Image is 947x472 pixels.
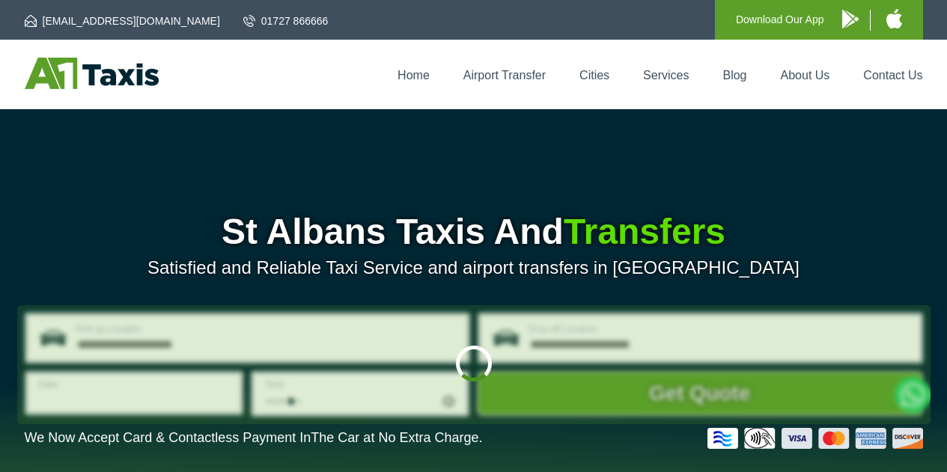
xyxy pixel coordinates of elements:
[736,10,824,29] p: Download Our App
[25,214,923,250] h1: St Albans Taxis And
[463,69,546,82] a: Airport Transfer
[781,69,830,82] a: About Us
[25,430,483,446] p: We Now Accept Card & Contactless Payment In
[842,10,859,28] img: A1 Taxis Android App
[579,69,609,82] a: Cities
[564,212,725,251] span: Transfers
[722,69,746,82] a: Blog
[243,13,329,28] a: 01727 866666
[25,13,220,28] a: [EMAIL_ADDRESS][DOMAIN_NAME]
[886,9,902,28] img: A1 Taxis iPhone App
[398,69,430,82] a: Home
[311,430,482,445] span: The Car at No Extra Charge.
[707,428,923,449] img: Credit And Debit Cards
[643,69,689,82] a: Services
[863,69,922,82] a: Contact Us
[25,257,923,278] p: Satisfied and Reliable Taxi Service and airport transfers in [GEOGRAPHIC_DATA]
[25,58,159,89] img: A1 Taxis St Albans LTD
